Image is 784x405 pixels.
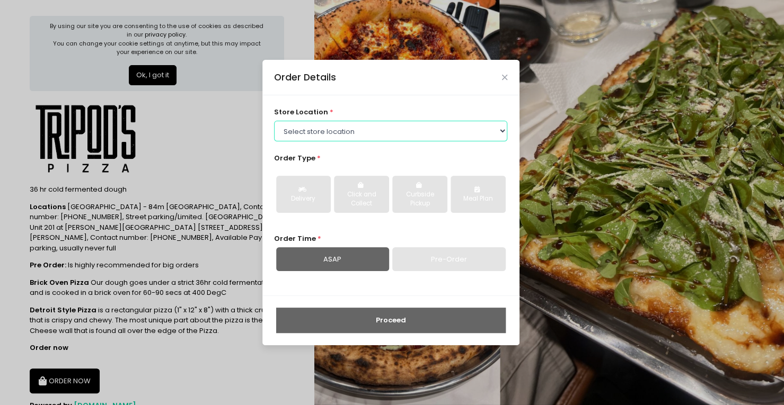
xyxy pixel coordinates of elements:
[274,233,316,244] span: Order Time
[276,308,506,333] button: Proceed
[400,190,439,209] div: Curbside Pickup
[276,176,331,213] button: Delivery
[274,70,336,84] div: Order Details
[451,176,505,213] button: Meal Plan
[274,107,328,117] span: store location
[341,190,381,209] div: Click and Collect
[502,75,507,80] button: Close
[458,194,498,204] div: Meal Plan
[274,153,315,163] span: Order Type
[392,176,447,213] button: Curbside Pickup
[334,176,389,213] button: Click and Collect
[284,194,323,204] div: Delivery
